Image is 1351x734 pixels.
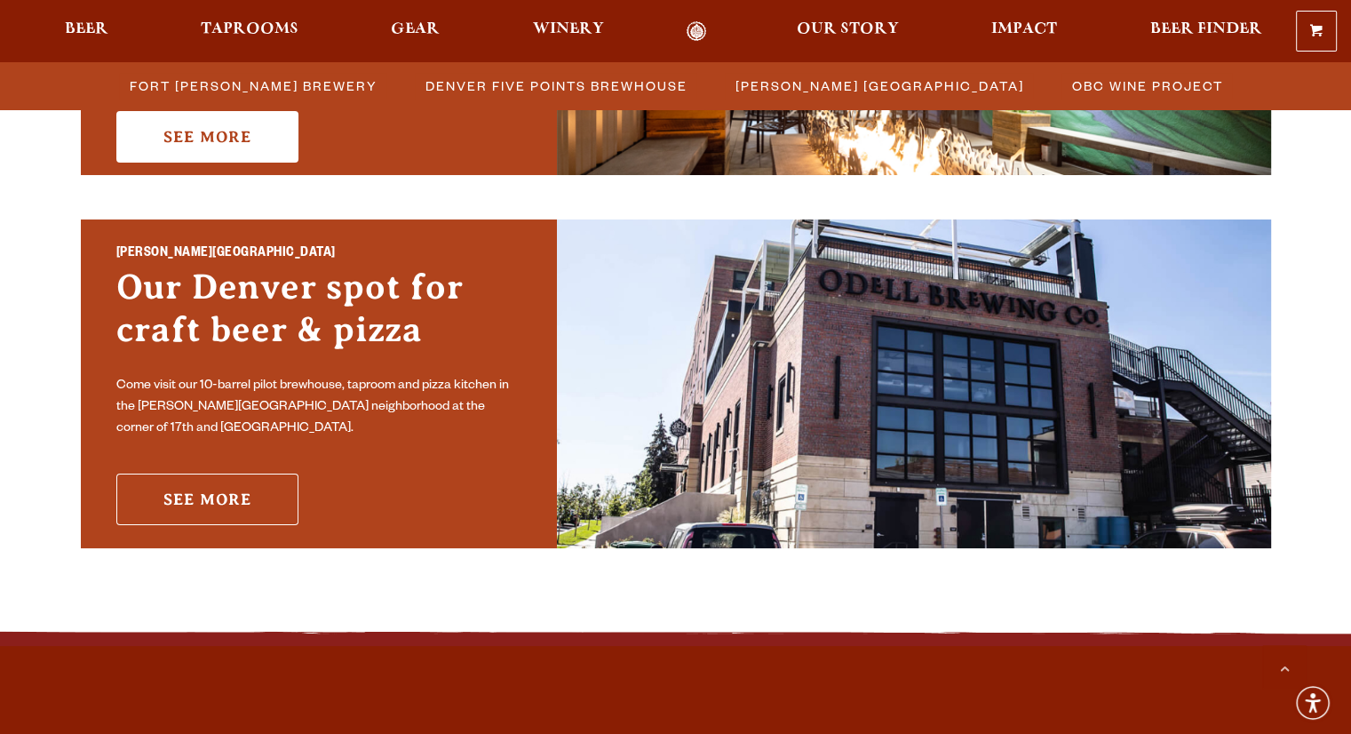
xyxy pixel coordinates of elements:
[1072,73,1223,99] span: OBC Wine Project
[1061,73,1232,99] a: OBC Wine Project
[1262,645,1307,690] a: Scroll to top
[379,21,451,42] a: Gear
[53,21,120,42] a: Beer
[116,266,521,369] h3: Our Denver spot for craft beer & pizza
[785,21,910,42] a: Our Story
[1293,683,1332,722] div: Accessibility Menu
[415,73,696,99] a: Denver Five Points Brewhouse
[130,73,377,99] span: Fort [PERSON_NAME] Brewery
[1149,22,1261,36] span: Beer Finder
[65,22,108,36] span: Beer
[735,73,1024,99] span: [PERSON_NAME] [GEOGRAPHIC_DATA]
[189,21,310,42] a: Taprooms
[557,219,1271,548] img: Sloan’s Lake Brewhouse'
[797,22,899,36] span: Our Story
[201,22,298,36] span: Taprooms
[391,22,440,36] span: Gear
[991,22,1057,36] span: Impact
[1138,21,1273,42] a: Beer Finder
[980,21,1069,42] a: Impact
[119,73,386,99] a: Fort [PERSON_NAME] Brewery
[533,22,604,36] span: Winery
[116,474,298,525] a: See More
[664,21,730,42] a: Odell Home
[725,73,1033,99] a: [PERSON_NAME] [GEOGRAPHIC_DATA]
[521,21,616,42] a: Winery
[116,111,298,163] a: See More
[425,73,687,99] span: Denver Five Points Brewhouse
[116,243,521,266] h2: [PERSON_NAME][GEOGRAPHIC_DATA]
[116,376,521,440] p: Come visit our 10-barrel pilot brewhouse, taproom and pizza kitchen in the [PERSON_NAME][GEOGRAPH...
